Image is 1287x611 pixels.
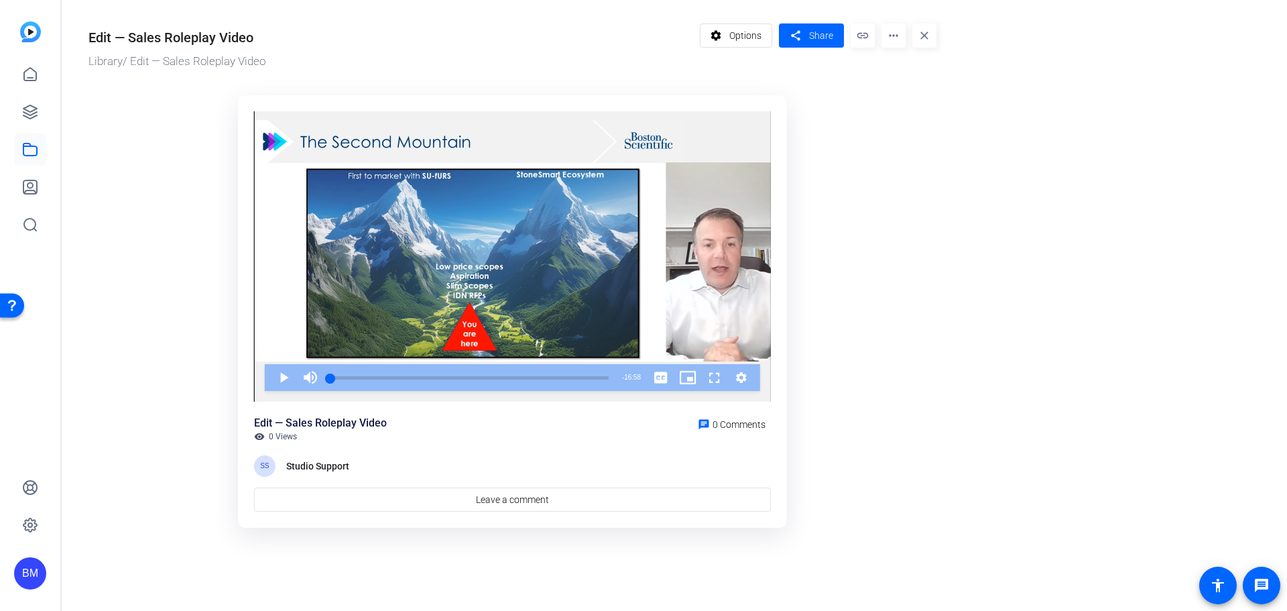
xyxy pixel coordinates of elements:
button: Mute [297,364,324,391]
div: Edit — Sales Roleplay Video [88,27,253,48]
mat-icon: accessibility [1210,577,1226,594]
span: Leave a comment [476,493,549,507]
a: 0 Comments [692,415,771,431]
div: Edit — Sales Roleplay Video [254,415,387,431]
div: Progress Bar [330,376,609,380]
span: - [622,374,624,381]
button: Captions [648,364,674,391]
mat-icon: chat [698,419,710,431]
mat-icon: message [1253,577,1270,594]
button: Picture-in-Picture [674,364,701,391]
mat-icon: visibility [254,431,265,442]
mat-icon: close [912,23,936,48]
span: 0 Comments [713,419,765,430]
span: 0 Views [269,431,297,442]
mat-icon: settings [708,23,725,48]
span: 16:58 [624,374,641,381]
mat-icon: more_horiz [881,23,906,48]
mat-icon: link [851,23,875,48]
div: / Edit — Sales Roleplay Video [88,53,693,70]
div: BM [14,557,46,590]
img: blue-gradient.svg [20,21,41,42]
button: Fullscreen [701,364,728,391]
button: Share [779,23,844,48]
a: Leave a comment [254,488,771,512]
mat-icon: share [787,27,804,45]
div: SS [254,455,275,477]
span: Share [809,29,833,43]
span: Options [729,23,761,48]
div: Studio Support [286,458,353,474]
button: Options [700,23,773,48]
a: Library [88,54,123,68]
button: Play [270,364,297,391]
div: Video Player [254,111,771,402]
